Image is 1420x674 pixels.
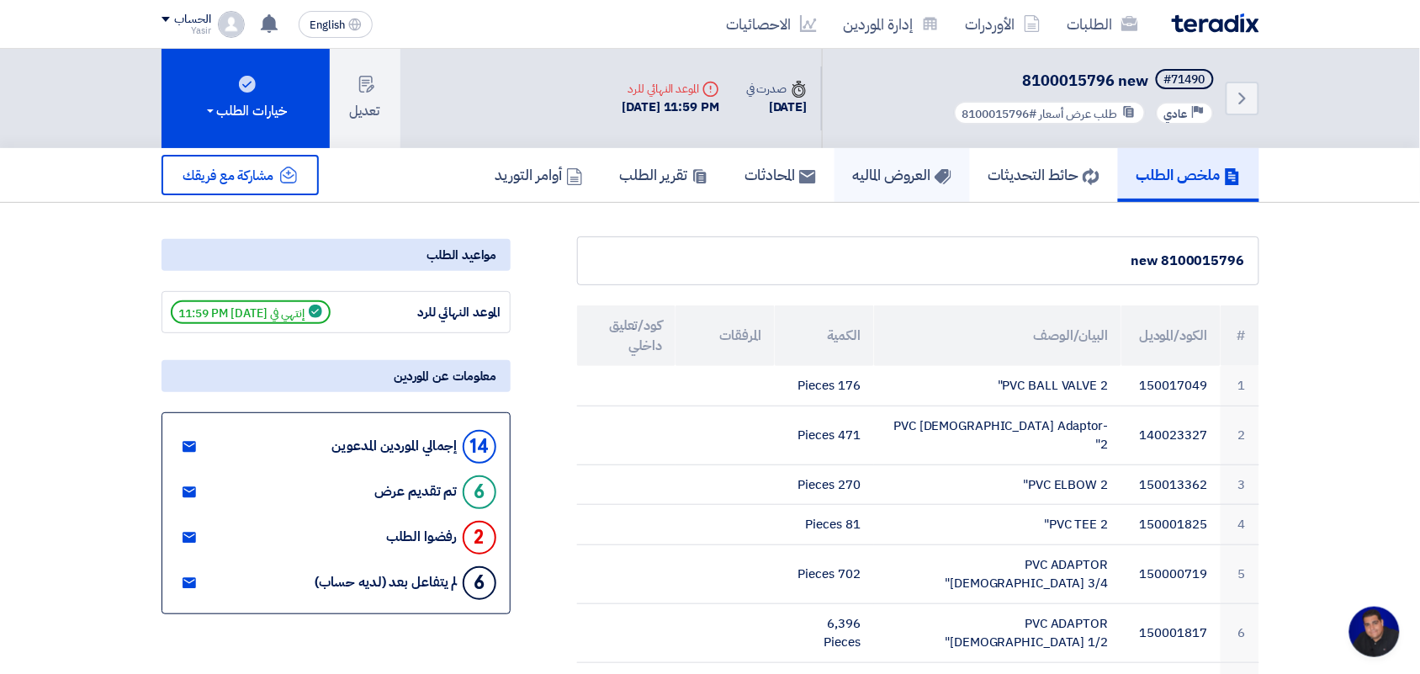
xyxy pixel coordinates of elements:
[775,603,874,662] td: 6,396 Pieces
[218,11,245,38] img: profile_test.png
[577,305,676,366] th: كود/تعليق داخلي
[874,366,1121,406] td: PVC BALL VALVE 2"
[175,13,211,27] div: الحساب
[1121,406,1221,464] td: 140023327
[1121,366,1221,406] td: 150017049
[1121,464,1221,505] td: 150013362
[746,80,807,98] div: صدرت في
[1221,305,1258,366] th: #
[299,11,373,38] button: English
[1221,505,1258,545] td: 4
[162,49,330,148] button: خيارات الطلب
[204,101,288,121] div: خيارات الطلب
[874,406,1121,464] td: PVC [DEMOGRAPHIC_DATA] Adaptor-2"
[1121,305,1221,366] th: الكود/الموديل
[601,148,727,202] a: تقرير الطلب
[1023,69,1149,92] span: 8100015796 new
[1221,464,1258,505] td: 3
[387,529,458,545] div: رفضوا الطلب
[970,148,1118,202] a: حائط التحديثات
[988,165,1099,184] h5: حائط التحديثات
[1349,607,1400,657] div: Open chat
[713,4,830,44] a: الاحصائيات
[162,360,511,392] div: معلومات عن الموردين
[463,521,496,555] div: 2
[1121,603,1221,662] td: 150001817
[162,239,511,271] div: مواعيد الطلب
[775,366,874,406] td: 176 Pieces
[623,98,720,117] div: [DATE] 11:59 PM
[463,566,496,600] div: 6
[171,300,331,324] span: إنتهي في [DATE] 11:59 PM
[463,430,496,464] div: 14
[332,438,458,454] div: إجمالي الموردين المدعوين
[874,544,1121,603] td: PVC ADAPTOR [DEMOGRAPHIC_DATA] 3/4"
[1164,106,1188,122] span: عادي
[853,165,951,184] h5: العروض الماليه
[1221,544,1258,603] td: 5
[745,165,816,184] h5: المحادثات
[310,19,345,31] span: English
[874,505,1121,545] td: PVC TEE 2"
[477,148,601,202] a: أوامر التوريد
[775,464,874,505] td: 270 Pieces
[951,69,1217,93] h5: 8100015796 new
[330,49,400,148] button: تعديل
[183,166,274,186] span: مشاركة مع فريقك
[1172,13,1259,33] img: Teradix logo
[620,165,708,184] h5: تقرير الطلب
[874,464,1121,505] td: PVC ELBOW 2"
[1121,505,1221,545] td: 150001825
[775,406,874,464] td: 471 Pieces
[1040,105,1118,123] span: طلب عرض أسعار
[775,505,874,545] td: 81 Pieces
[1137,165,1241,184] h5: ملخص الطلب
[962,105,1037,123] span: #8100015796
[874,603,1121,662] td: PVC ADAPTOR [DEMOGRAPHIC_DATA] 1/2"
[874,305,1121,366] th: البيان/الوصف
[375,303,501,322] div: الموعد النهائي للرد
[1221,603,1258,662] td: 6
[1118,148,1259,202] a: ملخص الطلب
[727,148,835,202] a: المحادثات
[162,26,211,35] div: Yasir
[775,544,874,603] td: 702 Pieces
[1121,544,1221,603] td: 150000719
[1221,366,1258,406] td: 1
[315,575,458,591] div: لم يتفاعل بعد (لديه حساب)
[463,475,496,509] div: 6
[830,4,952,44] a: إدارة الموردين
[591,251,1245,271] div: 8100015796 new
[1221,406,1258,464] td: 2
[495,165,583,184] h5: أوامر التوريد
[746,98,807,117] div: [DATE]
[1054,4,1152,44] a: الطلبات
[375,484,458,500] div: تم تقديم عرض
[676,305,775,366] th: المرفقات
[623,80,720,98] div: الموعد النهائي للرد
[835,148,970,202] a: العروض الماليه
[775,305,874,366] th: الكمية
[1164,74,1205,86] div: #71490
[952,4,1054,44] a: الأوردرات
